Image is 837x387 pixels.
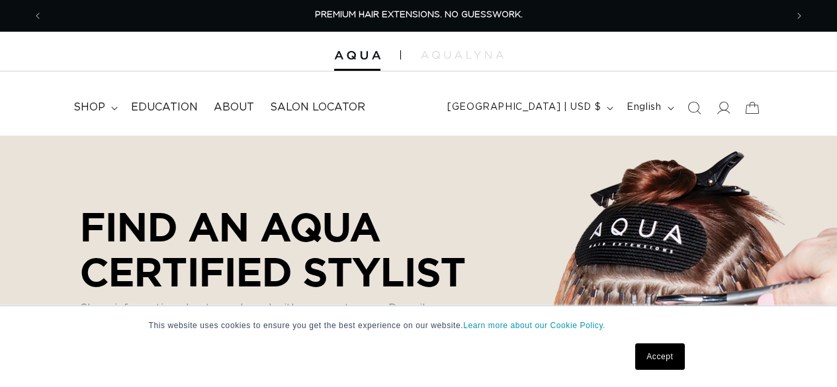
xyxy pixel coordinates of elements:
[270,101,365,114] span: Salon Locator
[131,101,198,114] span: Education
[421,51,504,59] img: aqualyna.com
[627,101,661,114] span: English
[463,321,605,330] a: Learn more about our Cookie Policy.
[619,95,679,120] button: English
[23,3,52,28] button: Previous announcement
[123,93,206,122] a: Education
[334,51,380,60] img: Aqua Hair Extensions
[680,93,709,122] summary: Search
[439,95,619,120] button: [GEOGRAPHIC_DATA] | USD $
[315,11,523,19] span: PREMIUM HAIR EXTENSIONS. NO GUESSWORK.
[149,320,689,331] p: This website uses cookies to ensure you get the best experience on our website.
[206,93,262,122] a: About
[635,343,684,370] a: Accept
[73,101,105,114] span: shop
[66,93,123,122] summary: shop
[262,93,373,122] a: Salon Locator
[447,101,601,114] span: [GEOGRAPHIC_DATA] | USD $
[80,204,484,294] p: Find an AQUA Certified Stylist
[80,300,464,332] p: Share information about your brand with your customers. Describe a product, make announcements, o...
[214,101,254,114] span: About
[785,3,814,28] button: Next announcement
